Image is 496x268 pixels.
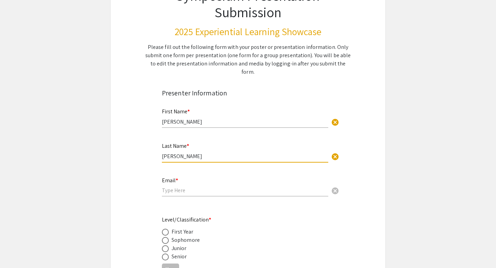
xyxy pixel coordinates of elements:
[172,236,200,244] div: Sophomore
[162,108,190,115] mat-label: First Name
[162,88,334,98] div: Presenter Information
[328,184,342,197] button: Clear
[162,177,178,184] mat-label: Email
[5,237,29,263] iframe: Chat
[162,118,328,125] input: Type Here
[172,252,187,261] div: Senior
[331,187,339,195] span: cancel
[144,43,352,76] div: Please fill out the following form with your poster or presentation information. Only submit one ...
[162,153,328,160] input: Type Here
[162,142,189,150] mat-label: Last Name
[162,216,211,223] mat-label: Level/Classification
[328,115,342,128] button: Clear
[144,26,352,38] h3: 2025 Experiential Learning Showcase
[328,149,342,163] button: Clear
[331,118,339,126] span: cancel
[172,244,187,252] div: Junior
[331,153,339,161] span: cancel
[162,187,328,194] input: Type Here
[172,228,193,236] div: First Year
